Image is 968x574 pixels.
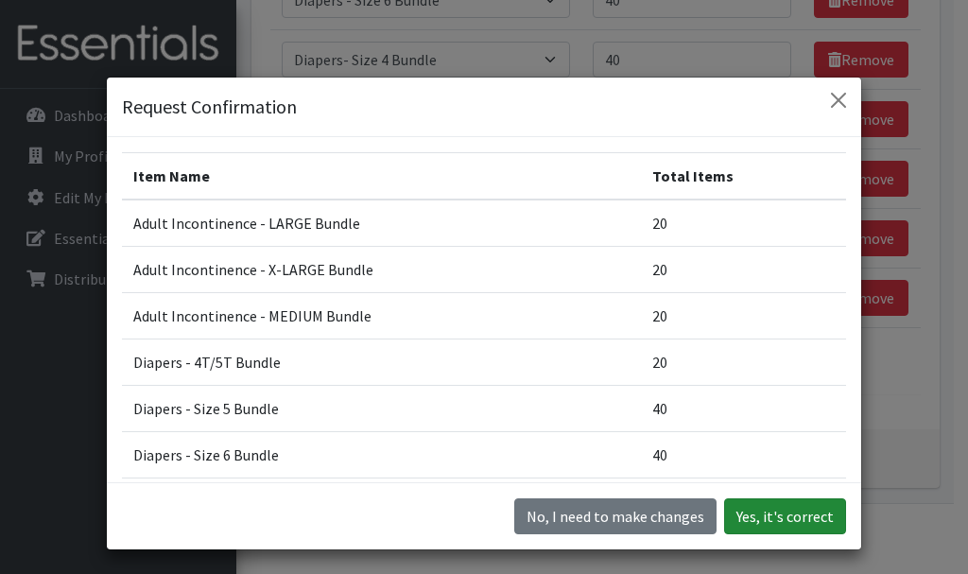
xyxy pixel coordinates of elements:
td: Adult Incontinence - MEDIUM Bundle [122,293,641,339]
td: Diapers - Size 6 Bundle [122,432,641,478]
td: 20 [641,339,846,386]
td: Diapers - Size 5 Bundle [122,386,641,432]
td: 20 [641,293,846,339]
td: 40 [641,478,846,525]
td: Adult Incontinence - LARGE Bundle [122,200,641,247]
button: Yes, it's correct [724,498,846,534]
button: Close [823,85,854,115]
td: Adult Incontinence - X-LARGE Bundle [122,247,641,293]
td: Diapers - 4T/5T Bundle [122,339,641,386]
td: 20 [641,247,846,293]
button: No I need to make changes [514,498,717,534]
h5: Request Confirmation [122,93,297,121]
td: 40 [641,432,846,478]
th: Item Name [122,153,641,200]
td: 20 [641,200,846,247]
td: Diapers- Size 4 Bundle [122,478,641,525]
th: Total Items [641,153,846,200]
td: 40 [641,386,846,432]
